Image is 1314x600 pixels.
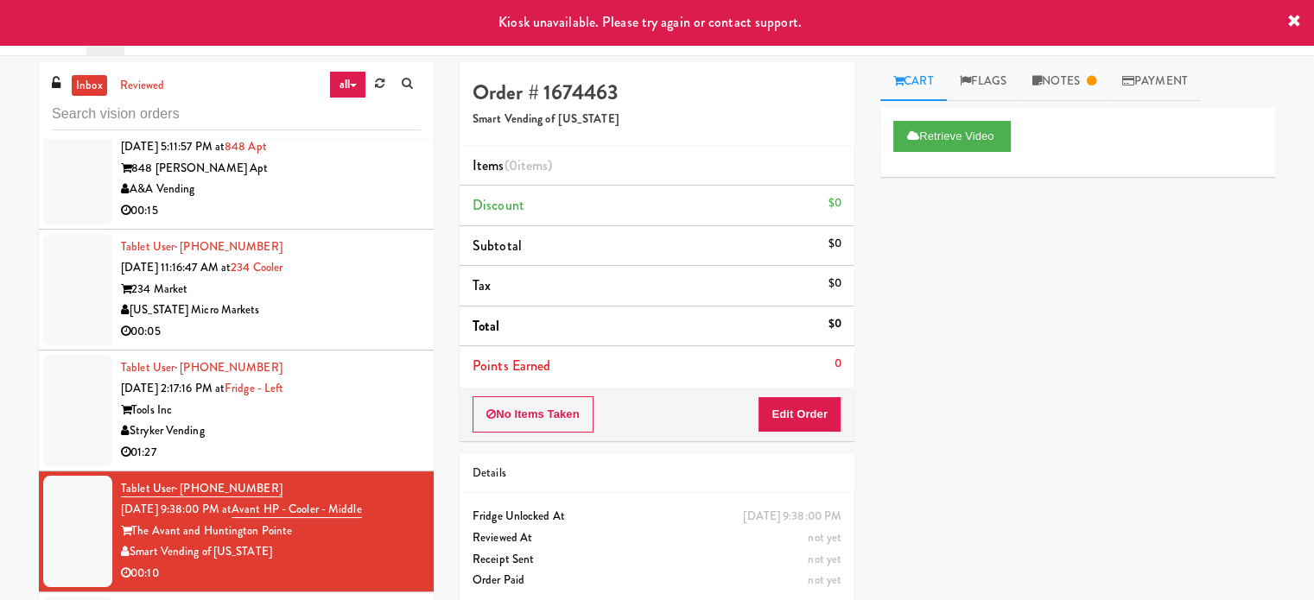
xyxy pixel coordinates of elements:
[121,138,225,155] span: [DATE] 5:11:57 PM at
[893,121,1011,152] button: Retrieve Video
[121,480,282,497] a: Tablet User· [PHONE_NUMBER]
[808,572,841,588] span: not yet
[473,316,500,336] span: Total
[175,238,282,255] span: · [PHONE_NUMBER]
[473,236,522,256] span: Subtotal
[121,300,421,321] div: [US_STATE] Micro Markets
[473,195,524,215] span: Discount
[743,506,841,527] div: [DATE] 9:38:00 PM
[121,359,282,376] a: Tablet User· [PHONE_NUMBER]
[473,463,841,484] div: Details
[52,98,421,130] input: Search vision orders
[121,541,421,563] div: Smart Vending of [US_STATE]
[121,400,421,421] div: Tools Inc
[505,155,553,175] span: (0 )
[121,279,421,300] div: 234 Market
[473,527,841,549] div: Reviewed At
[121,179,421,200] div: A&A Vending
[473,396,594,433] button: No Items Taken
[175,480,282,496] span: · [PHONE_NUMBER]
[517,155,549,175] ng-pluralize: items
[121,563,421,584] div: 00:10
[835,353,841,375] div: 0
[808,551,841,567] span: not yet
[808,529,841,546] span: not yet
[232,501,362,518] a: Avant HP - Cooler - Middle
[121,420,421,442] div: Stryker Vending
[121,380,225,396] span: [DATE] 2:17:16 PM at
[473,570,841,591] div: Order Paid
[880,62,947,101] a: Cart
[1109,62,1201,101] a: Payment
[758,396,841,433] button: Edit Order
[1019,62,1109,101] a: Notes
[947,62,1020,101] a: Flags
[121,200,421,222] div: 00:15
[121,501,232,517] span: [DATE] 9:38:00 PM at
[473,113,841,126] h5: Smart Vending of [US_STATE]
[121,442,421,464] div: 01:27
[72,75,107,97] a: inbox
[473,549,841,571] div: Receipt Sent
[39,109,434,230] li: Tablet User· [PHONE_NUMBER][DATE] 5:11:57 PM at848 Apt848 [PERSON_NAME] AptA&A Vending00:15
[39,351,434,471] li: Tablet User· [PHONE_NUMBER][DATE] 2:17:16 PM atFridge - LeftTools IncStryker Vending01:27
[121,259,231,275] span: [DATE] 11:16:47 AM at
[225,138,267,155] a: 848 Apt
[116,75,169,97] a: reviewed
[828,233,841,255] div: $0
[39,471,434,592] li: Tablet User· [PHONE_NUMBER][DATE] 9:38:00 PM atAvant HP - Cooler - MiddleThe Avant and Huntington...
[473,506,841,527] div: Fridge Unlocked At
[473,356,550,376] span: Points Earned
[828,193,841,214] div: $0
[231,259,282,275] a: 234 Cooler
[473,275,491,295] span: Tax
[828,273,841,294] div: $0
[473,155,552,175] span: Items
[121,158,421,180] div: 848 [PERSON_NAME] Apt
[225,380,283,396] a: Fridge - Left
[175,359,282,376] span: · [PHONE_NUMBER]
[121,238,282,255] a: Tablet User· [PHONE_NUMBER]
[39,230,434,351] li: Tablet User· [PHONE_NUMBER][DATE] 11:16:47 AM at234 Cooler234 Market[US_STATE] Micro Markets00:05
[828,313,841,335] div: $0
[498,12,802,32] span: Kiosk unavailable. Please try again or contact support.
[121,321,421,343] div: 00:05
[121,521,421,542] div: The Avant and Huntington Pointe
[473,81,841,104] h4: Order # 1674463
[329,71,365,98] a: all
